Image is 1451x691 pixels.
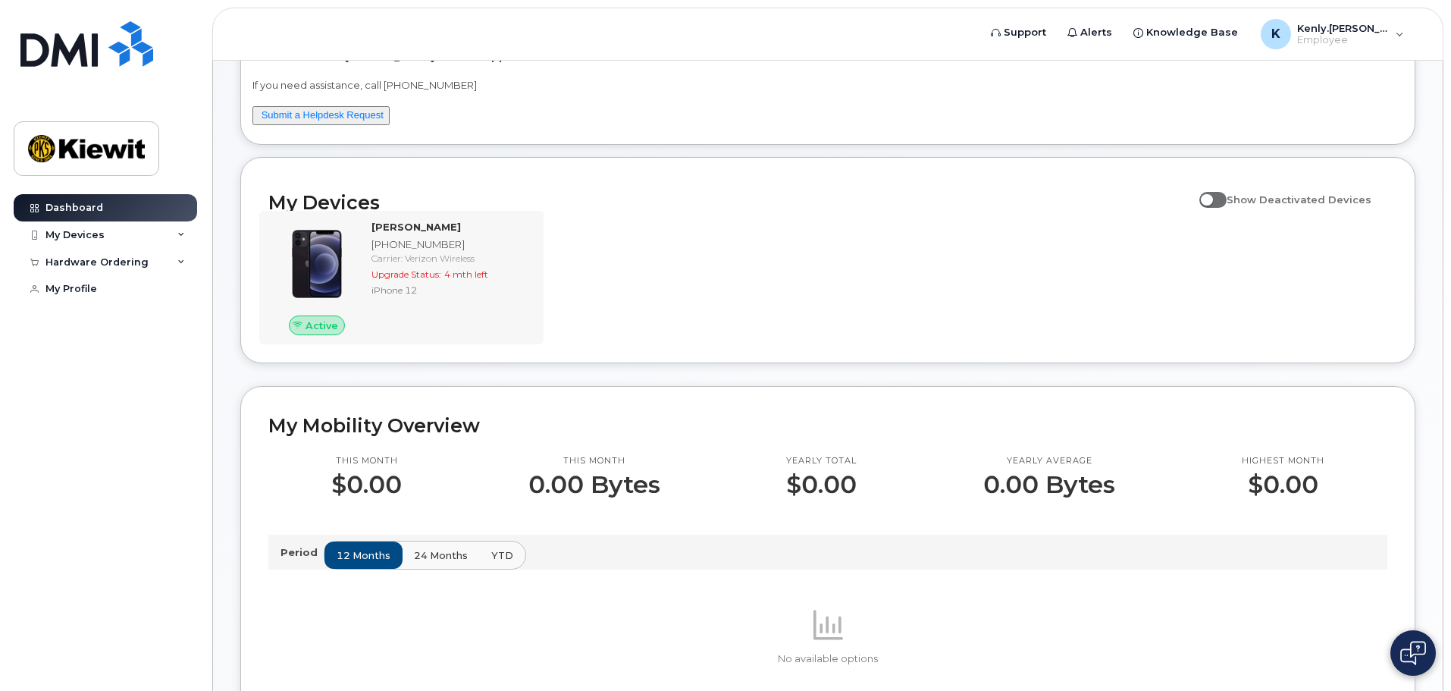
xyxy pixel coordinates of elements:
p: $0.00 [1242,471,1324,498]
a: Active[PERSON_NAME][PHONE_NUMBER]Carrier: Verizon WirelessUpgrade Status:4 mth leftiPhone 12 [268,220,534,335]
span: Show Deactivated Devices [1227,193,1371,206]
h2: My Mobility Overview [268,414,1387,437]
p: Highest month [1242,455,1324,467]
span: 4 mth left [444,269,488,280]
div: [PHONE_NUMBER] [371,237,528,252]
img: Open chat [1400,641,1426,665]
p: This month [528,455,660,467]
img: iPhone_12.jpg [280,228,353,300]
p: Yearly total [786,455,857,467]
p: No available options [268,652,1387,666]
span: Knowledge Base [1146,25,1238,40]
span: K [1271,25,1280,43]
a: Support [980,17,1057,48]
span: 24 months [414,548,468,563]
p: 0.00 Bytes [528,471,660,498]
a: Knowledge Base [1123,17,1249,48]
a: Alerts [1057,17,1123,48]
p: Yearly average [983,455,1115,467]
input: Show Deactivated Devices [1199,185,1211,197]
div: Carrier: Verizon Wireless [371,252,528,265]
span: Support [1004,25,1046,40]
p: Period [280,545,324,560]
div: Kenly.Myerholtz [1250,19,1415,49]
span: Alerts [1080,25,1112,40]
a: Submit a Helpdesk Request [262,109,384,121]
p: This month [331,455,402,467]
p: If you need assistance, call [PHONE_NUMBER] [252,78,1403,93]
p: $0.00 [331,471,402,498]
p: 0.00 Bytes [983,471,1115,498]
span: YTD [491,548,513,563]
h2: My Devices [268,191,1192,214]
span: Active [306,319,338,333]
strong: [PERSON_NAME] [371,221,461,233]
span: Employee [1297,34,1388,46]
button: Submit a Helpdesk Request [252,106,390,125]
span: Upgrade Status: [371,269,441,280]
div: iPhone 12 [371,284,528,297]
p: $0.00 [786,471,857,498]
span: Kenly.[PERSON_NAME] [1297,22,1388,34]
